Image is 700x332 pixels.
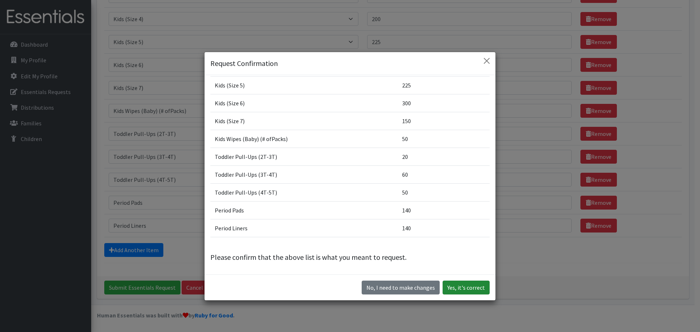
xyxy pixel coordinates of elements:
[481,55,493,67] button: Close
[210,58,278,69] h5: Request Confirmation
[210,252,490,263] p: Please confirm that the above list is what you meant to request.
[210,166,398,184] td: Toddler Pull-Ups (3T-4T)
[398,184,490,202] td: 50
[362,281,440,294] button: No I need to make changes
[398,130,490,148] td: 50
[210,130,398,148] td: Kids Wipes (Baby) (# ofPacks)
[398,202,490,219] td: 140
[398,219,490,237] td: 140
[210,219,398,237] td: Period Liners
[210,184,398,202] td: Toddler Pull-Ups (4T-5T)
[398,166,490,184] td: 60
[398,77,490,94] td: 225
[398,94,490,112] td: 300
[210,148,398,166] td: Toddler Pull-Ups (2T-3T)
[210,77,398,94] td: Kids (Size 5)
[210,202,398,219] td: Period Pads
[210,112,398,130] td: Kids (Size 7)
[398,112,490,130] td: 150
[210,94,398,112] td: Kids (Size 6)
[443,281,490,294] button: Yes, it's correct
[398,148,490,166] td: 20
